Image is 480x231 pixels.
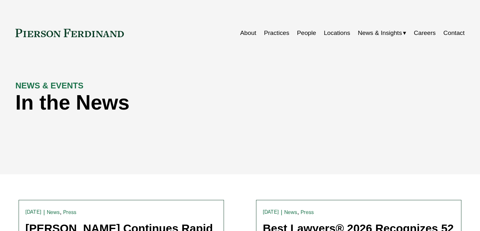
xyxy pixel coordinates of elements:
a: folder dropdown [358,27,406,39]
time: [DATE] [25,210,41,215]
a: Press [63,209,76,215]
a: People [297,27,316,39]
a: News [284,209,297,215]
span: , [297,209,299,215]
a: Locations [324,27,350,39]
a: Careers [414,27,436,39]
span: , [60,209,62,215]
span: News & Insights [358,28,402,39]
time: [DATE] [263,210,279,215]
h1: In the News [15,91,352,114]
a: Contact [443,27,465,39]
a: Practices [264,27,289,39]
a: News [47,209,60,215]
a: About [240,27,256,39]
strong: NEWS & EVENTS [15,81,83,90]
a: Press [301,209,314,215]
